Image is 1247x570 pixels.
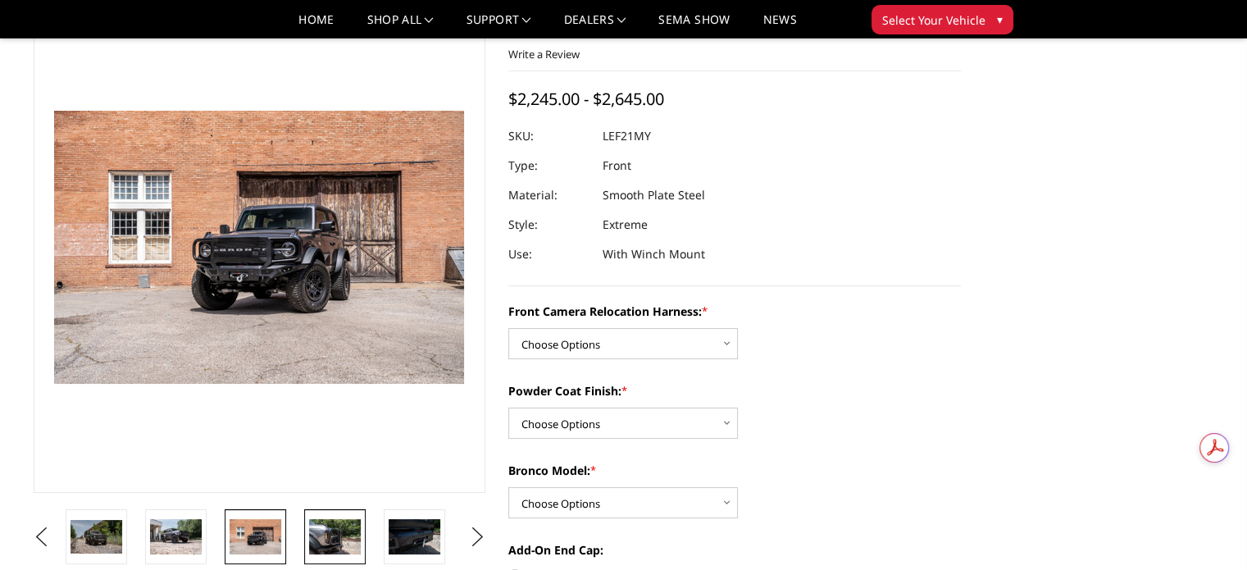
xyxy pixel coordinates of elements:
a: SEMA Show [658,14,730,38]
iframe: Chat Widget [1165,491,1247,570]
img: Fits Warn Zeon and Warn VR EVO series winches [389,519,440,554]
img: Low profile design [309,519,361,554]
dt: Use: [508,239,590,269]
dd: With Winch Mount [603,239,705,269]
dd: Smooth Plate Steel [603,180,705,210]
span: $2,245.00 - $2,645.00 [508,88,664,110]
dt: SKU: [508,121,590,151]
button: Select Your Vehicle [872,5,1013,34]
a: Write a Review [508,47,580,62]
dd: LEF21MY [603,121,651,151]
label: Powder Coat Finish: [508,382,961,399]
label: Add-On End Cap: [508,541,961,559]
label: Bronco Model: [508,462,961,479]
dt: Style: [508,210,590,239]
a: shop all [367,14,434,38]
a: News [762,14,796,38]
span: Select Your Vehicle [882,11,985,29]
a: Dealers [564,14,626,38]
label: Front Camera Relocation Harness: [508,303,961,320]
dt: Material: [508,180,590,210]
dd: Extreme [603,210,648,239]
span: ▾ [997,11,1003,28]
img: Bronco Extreme Front (winch mount) [71,520,122,554]
a: Home [298,14,334,38]
button: Previous [30,525,54,549]
dt: Type: [508,151,590,180]
a: Support [466,14,531,38]
img: Bronco Extreme Front (winch mount) [230,519,281,554]
img: Bronco Extreme Front (winch mount) [150,519,202,554]
dd: Front [603,151,631,180]
a: Bronco Extreme Front (winch mount) [34,1,486,493]
button: Next [465,525,489,549]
